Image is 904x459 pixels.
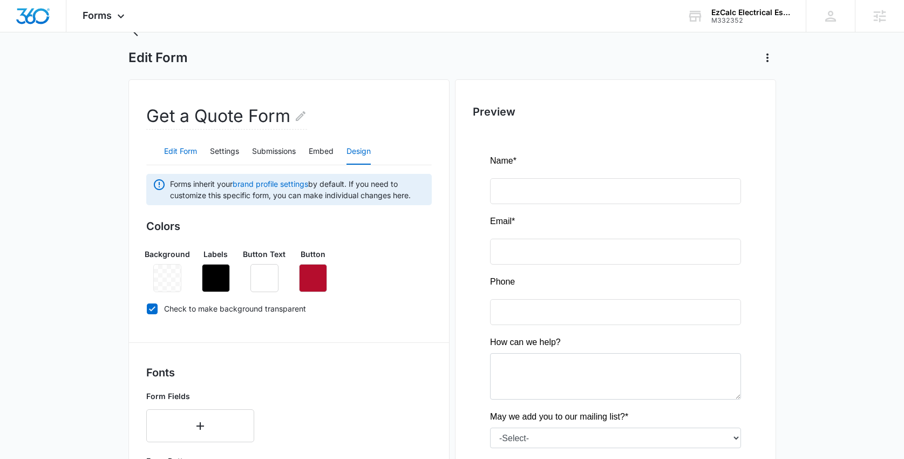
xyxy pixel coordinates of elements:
h3: Colors [146,218,432,234]
h1: Edit Form [128,50,188,66]
button: Submissions [252,139,296,165]
button: Design [346,139,371,165]
a: brand profile settings [233,179,308,188]
button: Embed [309,139,334,165]
p: Form Fields [146,390,254,402]
button: Edit Form Name [294,103,307,129]
h3: Fonts [146,364,432,381]
span: Submit [7,320,34,329]
p: Background [145,248,190,260]
button: Edit Form [164,139,197,165]
span: Forms [83,10,112,21]
button: Actions [759,49,776,66]
h2: Get a Quote Form [146,103,307,130]
span: Forms inherit your by default. If you need to customize this specific form, you can make individu... [170,178,425,201]
p: Button [301,248,325,260]
p: Labels [203,248,228,260]
label: Check to make background transparent [146,303,432,314]
div: account id [711,17,790,24]
h2: Preview [473,104,758,120]
div: account name [711,8,790,17]
button: Settings [210,139,239,165]
p: Button Text [243,248,286,260]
